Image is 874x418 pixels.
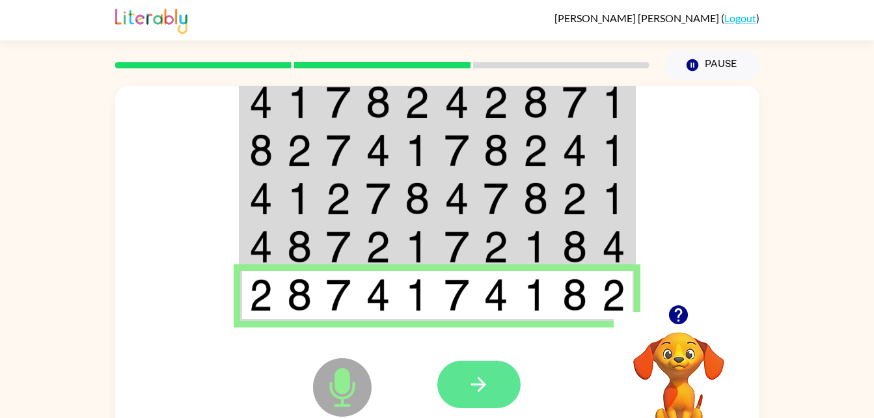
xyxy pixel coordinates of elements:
img: 2 [405,86,430,118]
img: 7 [444,230,469,263]
img: 2 [562,182,587,215]
img: 8 [287,279,312,311]
img: 7 [484,182,508,215]
img: 7 [326,134,351,167]
img: 7 [326,230,351,263]
img: 1 [602,86,625,118]
img: 1 [405,230,430,263]
img: 8 [562,230,587,263]
img: 8 [523,182,548,215]
img: 8 [562,279,587,311]
img: 7 [366,182,390,215]
img: 2 [484,86,508,118]
img: 2 [602,279,625,311]
img: 7 [562,86,587,118]
img: 2 [366,230,390,263]
img: 8 [405,182,430,215]
img: 1 [523,230,548,263]
img: 1 [287,86,312,118]
img: 8 [249,134,273,167]
a: Logout [724,12,756,24]
img: 4 [602,230,625,263]
img: 2 [326,182,351,215]
img: 8 [523,86,548,118]
button: Pause [665,50,759,80]
img: 4 [366,279,390,311]
img: 2 [249,279,273,311]
img: 2 [287,134,312,167]
img: 7 [326,279,351,311]
img: 2 [523,134,548,167]
img: 4 [249,86,273,118]
img: Literably [115,5,187,34]
img: 1 [602,134,625,167]
img: 4 [444,182,469,215]
img: 1 [287,182,312,215]
img: 4 [249,230,273,263]
span: [PERSON_NAME] [PERSON_NAME] [554,12,721,24]
img: 7 [444,134,469,167]
img: 8 [366,86,390,118]
img: 2 [484,230,508,263]
img: 1 [405,134,430,167]
img: 7 [444,279,469,311]
img: 8 [484,134,508,167]
img: 1 [602,182,625,215]
img: 4 [249,182,273,215]
img: 1 [523,279,548,311]
img: 4 [484,279,508,311]
img: 7 [326,86,351,118]
img: 1 [405,279,430,311]
div: ( ) [554,12,759,24]
img: 8 [287,230,312,263]
img: 4 [562,134,587,167]
img: 4 [366,134,390,167]
img: 4 [444,86,469,118]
